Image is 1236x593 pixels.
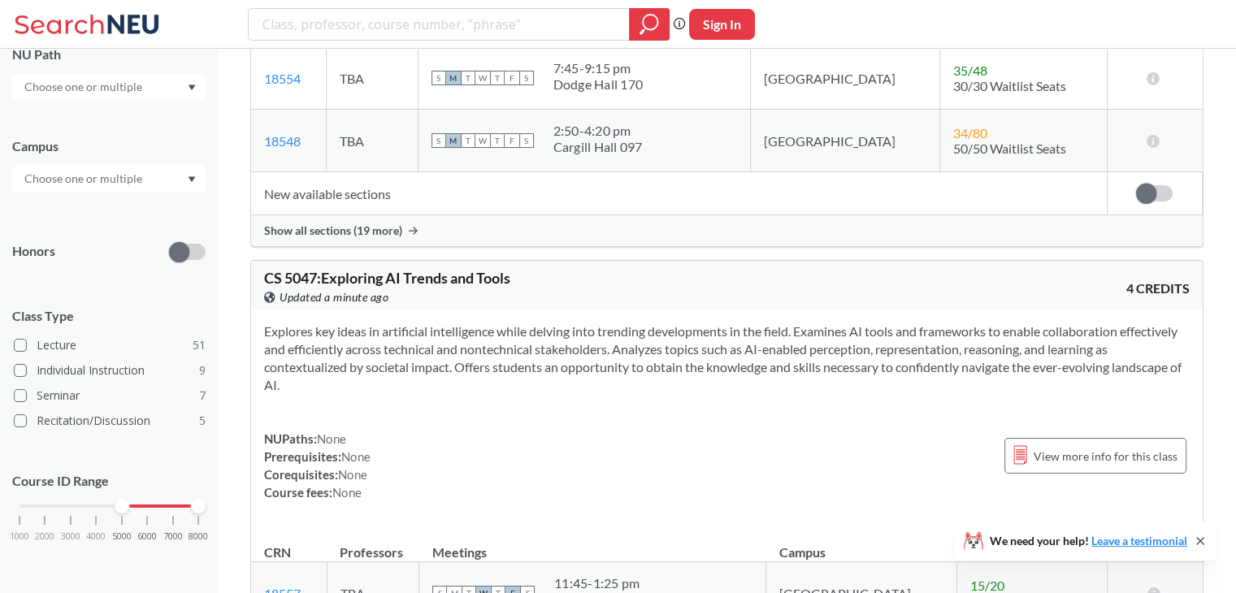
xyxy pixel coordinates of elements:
span: CS 5047 : Exploring AI Trends and Tools [264,269,510,287]
span: T [490,71,505,85]
span: W [475,71,490,85]
svg: Dropdown arrow [188,84,196,91]
span: S [432,71,446,85]
td: TBA [327,110,418,172]
span: 3000 [61,532,80,541]
span: 51 [193,336,206,354]
span: None [317,431,346,446]
span: 4000 [86,532,106,541]
label: Seminar [14,385,206,406]
span: S [519,71,534,85]
span: 35 / 48 [953,63,987,78]
span: View more info for this class [1034,446,1177,466]
span: Show all sections (19 more) [264,223,402,238]
span: Class Type [12,307,206,325]
input: Choose one or multiple [16,77,153,97]
p: Honors [12,242,55,261]
div: Campus [12,137,206,155]
span: S [519,133,534,148]
span: M [446,71,461,85]
span: 1000 [10,532,29,541]
span: T [490,133,505,148]
span: Updated a minute ago [280,288,388,306]
span: 8000 [189,532,208,541]
input: Class, professor, course number, "phrase" [261,11,618,38]
span: 5000 [112,532,132,541]
section: Explores key ideas in artificial intelligence while delving into trending developments in the fie... [264,322,1190,394]
label: Individual Instruction [14,360,206,381]
span: None [341,449,371,464]
th: Professors [327,527,419,562]
td: TBA [327,47,418,110]
div: CRN [264,543,291,561]
span: We need your help! [990,535,1187,547]
p: Course ID Range [12,472,206,491]
span: 50/50 Waitlist Seats [953,141,1066,156]
span: 7000 [163,532,183,541]
span: 15 / 20 [970,578,1004,593]
div: magnifying glass [629,8,670,41]
span: 30/30 Waitlist Seats [953,78,1066,93]
div: NUPaths: Prerequisites: Corequisites: Course fees: [264,430,371,501]
span: M [446,133,461,148]
th: Campus [766,527,957,562]
div: 2:50 - 4:20 pm [553,123,643,139]
a: 18554 [264,71,301,86]
span: None [332,485,362,500]
div: NU Path [12,45,206,63]
span: T [461,133,475,148]
div: Dodge Hall 170 [553,76,644,93]
input: Choose one or multiple [16,169,153,188]
td: [GEOGRAPHIC_DATA] [751,47,940,110]
div: Dropdown arrow [12,165,206,193]
span: S [432,133,446,148]
span: 4 CREDITS [1126,279,1190,297]
svg: Dropdown arrow [188,176,196,183]
td: [GEOGRAPHIC_DATA] [751,110,940,172]
th: Meetings [419,527,765,562]
span: F [505,71,519,85]
span: 9 [199,361,206,379]
div: Cargill Hall 097 [553,139,643,155]
div: Show all sections (19 more) [251,215,1203,246]
span: F [505,133,519,148]
span: 5 [199,412,206,430]
td: New available sections [251,172,1107,215]
label: Lecture [14,335,206,356]
span: 34 / 80 [953,125,987,141]
span: W [475,133,490,148]
label: Recitation/Discussion [14,410,206,431]
span: T [461,71,475,85]
span: 6000 [137,532,157,541]
div: 7:45 - 9:15 pm [553,60,644,76]
span: 2000 [35,532,54,541]
button: Sign In [689,9,755,40]
a: Leave a testimonial [1091,534,1187,548]
div: Dropdown arrow [12,73,206,101]
span: 7 [199,387,206,405]
div: 11:45 - 1:25 pm [554,575,752,591]
span: None [338,467,367,482]
a: 18548 [264,133,301,149]
svg: magnifying glass [640,13,659,36]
